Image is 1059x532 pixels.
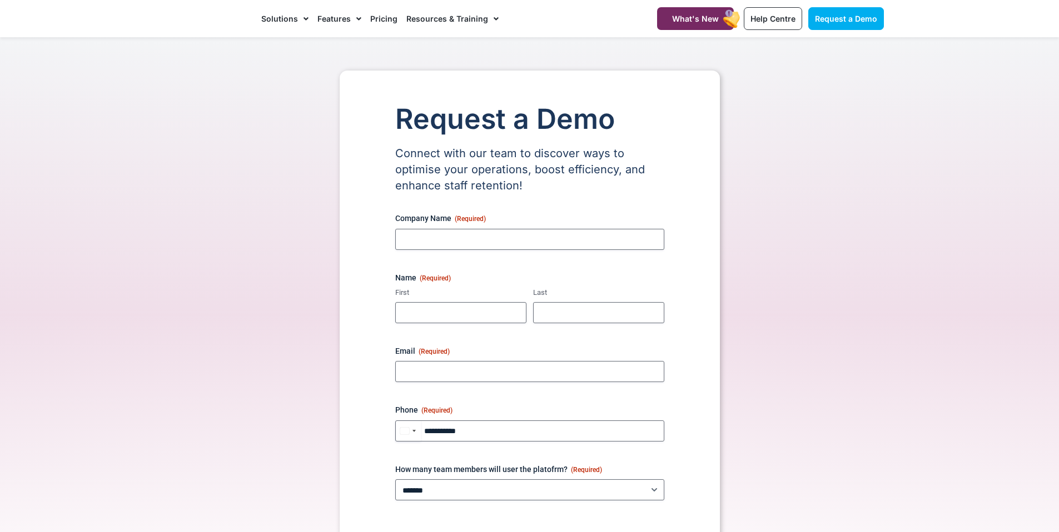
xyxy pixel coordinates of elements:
[395,464,664,475] label: How many team members will user the platofrm?
[815,14,877,23] span: Request a Demo
[533,288,664,298] label: Last
[176,11,251,27] img: CareMaster Logo
[396,420,421,441] button: Selected country
[421,406,453,414] span: (Required)
[420,274,451,282] span: (Required)
[395,272,451,283] legend: Name
[455,215,486,223] span: (Required)
[672,14,719,23] span: What's New
[419,348,450,355] span: (Required)
[571,466,602,474] span: (Required)
[395,104,664,134] h1: Request a Demo
[395,404,664,415] label: Phone
[744,7,802,30] a: Help Centre
[395,145,664,194] p: Connect with our team to discover ways to optimise your operations, boost efficiency, and enhance...
[395,288,526,298] label: First
[395,345,664,357] label: Email
[657,7,734,30] a: What's New
[808,7,884,30] a: Request a Demo
[750,14,796,23] span: Help Centre
[395,213,664,224] label: Company Name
